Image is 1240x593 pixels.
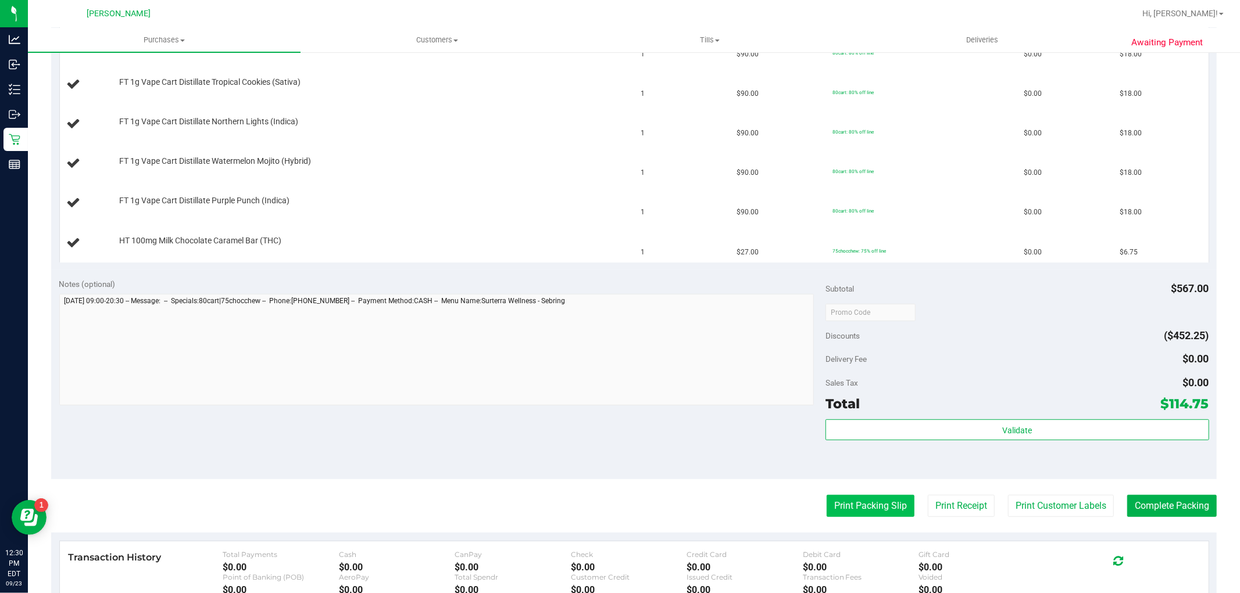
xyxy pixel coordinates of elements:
[1008,495,1114,517] button: Print Customer Labels
[826,284,854,293] span: Subtotal
[737,128,759,139] span: $90.00
[832,208,874,214] span: 80cart: 80% off line
[34,498,48,512] iframe: Resource center unread badge
[1120,128,1142,139] span: $18.00
[919,550,1034,559] div: Gift Card
[455,573,570,581] div: Total Spendr
[827,495,914,517] button: Print Packing Slip
[1164,329,1209,342] span: ($452.25)
[1120,49,1142,60] span: $18.00
[687,550,802,559] div: Credit Card
[28,28,301,52] a: Purchases
[119,116,298,127] span: FT 1g Vape Cart Distillate Northern Lights (Indica)
[737,49,759,60] span: $90.00
[455,550,570,559] div: CanPay
[832,50,874,56] span: 80cart: 80% off line
[119,235,281,246] span: HT 100mg Milk Chocolate Caramel Bar (THC)
[119,156,311,167] span: FT 1g Vape Cart Distillate Watermelon Mojito (Hybrid)
[28,35,301,45] span: Purchases
[1024,88,1042,99] span: $0.00
[87,9,151,19] span: [PERSON_NAME]
[1024,207,1042,218] span: $0.00
[339,550,455,559] div: Cash
[119,195,290,206] span: FT 1g Vape Cart Distillate Purple Punch (Indica)
[950,35,1014,45] span: Deliveries
[737,247,759,258] span: $27.00
[301,28,573,52] a: Customers
[1127,495,1217,517] button: Complete Packing
[826,396,860,412] span: Total
[1171,282,1209,294] span: $567.00
[803,562,919,573] div: $0.00
[1161,396,1209,412] span: $114.75
[223,550,338,559] div: Total Payments
[641,128,645,139] span: 1
[641,247,645,258] span: 1
[1002,426,1032,435] span: Validate
[5,548,23,579] p: 12:30 PM EDT
[1142,9,1218,18] span: Hi, [PERSON_NAME]!
[59,279,116,289] span: Notes (optional)
[803,550,919,559] div: Debit Card
[832,129,874,135] span: 80cart: 80% off line
[832,248,886,254] span: 75chocchew: 75% off line
[826,325,860,346] span: Discounts
[737,88,759,99] span: $90.00
[301,35,573,45] span: Customers
[1120,167,1142,178] span: $18.00
[573,28,846,52] a: Tills
[832,168,874,174] span: 80cart: 80% off line
[9,84,20,95] inline-svg: Inventory
[928,495,995,517] button: Print Receipt
[12,500,47,535] iframe: Resource center
[455,562,570,573] div: $0.00
[1024,128,1042,139] span: $0.00
[687,562,802,573] div: $0.00
[1131,36,1203,49] span: Awaiting Payment
[641,207,645,218] span: 1
[9,159,20,170] inline-svg: Reports
[1183,376,1209,389] span: $0.00
[9,59,20,70] inline-svg: Inbound
[1120,247,1138,258] span: $6.75
[826,419,1209,440] button: Validate
[1024,49,1042,60] span: $0.00
[641,88,645,99] span: 1
[571,550,687,559] div: Check
[1024,247,1042,258] span: $0.00
[339,573,455,581] div: AeroPay
[919,573,1034,581] div: Voided
[5,579,23,588] p: 09/23
[737,167,759,178] span: $90.00
[1120,88,1142,99] span: $18.00
[339,562,455,573] div: $0.00
[1024,167,1042,178] span: $0.00
[846,28,1118,52] a: Deliveries
[919,562,1034,573] div: $0.00
[1183,353,1209,365] span: $0.00
[1120,207,1142,218] span: $18.00
[9,134,20,145] inline-svg: Retail
[826,354,867,364] span: Delivery Fee
[574,35,845,45] span: Tills
[832,89,874,95] span: 80cart: 80% off line
[737,207,759,218] span: $90.00
[571,562,687,573] div: $0.00
[571,573,687,581] div: Customer Credit
[641,49,645,60] span: 1
[223,562,338,573] div: $0.00
[223,573,338,581] div: Point of Banking (POB)
[9,109,20,120] inline-svg: Outbound
[826,304,916,321] input: Promo Code
[803,573,919,581] div: Transaction Fees
[641,167,645,178] span: 1
[826,378,858,387] span: Sales Tax
[119,77,301,88] span: FT 1g Vape Cart Distillate Tropical Cookies (Sativa)
[687,573,802,581] div: Issued Credit
[9,34,20,45] inline-svg: Analytics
